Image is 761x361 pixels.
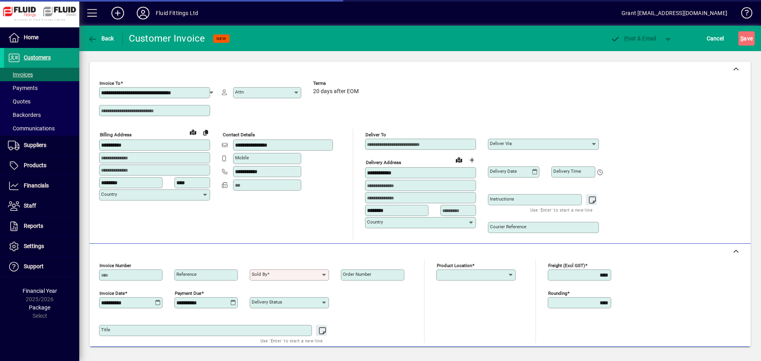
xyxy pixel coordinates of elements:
mat-label: Reference [176,271,197,277]
mat-hint: Use 'Enter' to start a new line [530,205,593,214]
span: 20 days after EOM [313,88,359,95]
span: Settings [24,243,44,249]
mat-label: Attn [235,89,244,95]
span: Payments [8,85,38,91]
mat-label: Deliver via [490,141,512,146]
button: Choose address [465,154,478,166]
a: Settings [4,237,79,256]
mat-label: Title [101,327,110,332]
mat-label: Product location [437,263,472,268]
span: S [740,35,744,42]
span: Terms [313,81,361,86]
mat-label: Country [101,191,117,197]
button: Cancel [705,31,726,46]
mat-label: Sold by [252,271,267,277]
mat-label: Invoice number [99,263,131,268]
mat-label: Invoice date [99,290,125,296]
a: Invoices [4,68,79,81]
a: Reports [4,216,79,236]
button: Post & Email [606,31,660,46]
span: Products [24,162,46,168]
mat-label: Courier Reference [490,224,526,229]
a: Communications [4,122,79,135]
mat-label: Payment due [175,290,201,296]
span: Back [88,35,114,42]
a: Financials [4,176,79,196]
span: Backorders [8,112,41,118]
mat-label: Invoice To [99,80,120,86]
span: Communications [8,125,55,132]
a: Home [4,28,79,48]
a: Products [4,156,79,176]
mat-hint: Use 'Enter' to start a new line [260,336,323,345]
span: Quotes [8,98,31,105]
mat-label: Rounding [548,290,567,296]
button: Back [86,31,116,46]
a: Backorders [4,108,79,122]
span: Customers [24,54,51,61]
a: Payments [4,81,79,95]
span: Package [29,304,50,311]
mat-label: Order number [343,271,371,277]
span: Support [24,263,44,269]
app-page-header-button: Back [79,31,123,46]
div: Fluid Fittings Ltd [156,7,198,19]
button: Add [105,6,130,20]
mat-label: Mobile [235,155,249,160]
mat-label: Freight (excl GST) [548,263,585,268]
a: Support [4,257,79,277]
span: Financials [24,182,49,189]
div: Grant [EMAIL_ADDRESS][DOMAIN_NAME] [621,7,727,19]
a: Quotes [4,95,79,108]
span: Cancel [707,32,724,45]
a: View on map [187,126,199,138]
mat-label: Country [367,219,383,225]
span: Reports [24,223,43,229]
span: NEW [216,36,226,41]
span: Suppliers [24,142,46,148]
span: Invoices [8,71,33,78]
mat-label: Delivery time [553,168,581,174]
mat-label: Deliver To [365,132,386,138]
a: Suppliers [4,136,79,155]
div: Customer Invoice [129,32,205,45]
mat-label: Delivery date [490,168,517,174]
mat-label: Instructions [490,196,514,202]
a: Knowledge Base [735,2,751,27]
span: P [624,35,628,42]
span: ost & Email [610,35,656,42]
span: Staff [24,202,36,209]
button: Profile [130,6,156,20]
mat-label: Delivery status [252,299,282,305]
span: Financial Year [23,288,57,294]
button: Copy to Delivery address [199,126,212,139]
span: ave [740,32,753,45]
button: Save [738,31,755,46]
a: Staff [4,196,79,216]
a: View on map [453,153,465,166]
span: Home [24,34,38,40]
